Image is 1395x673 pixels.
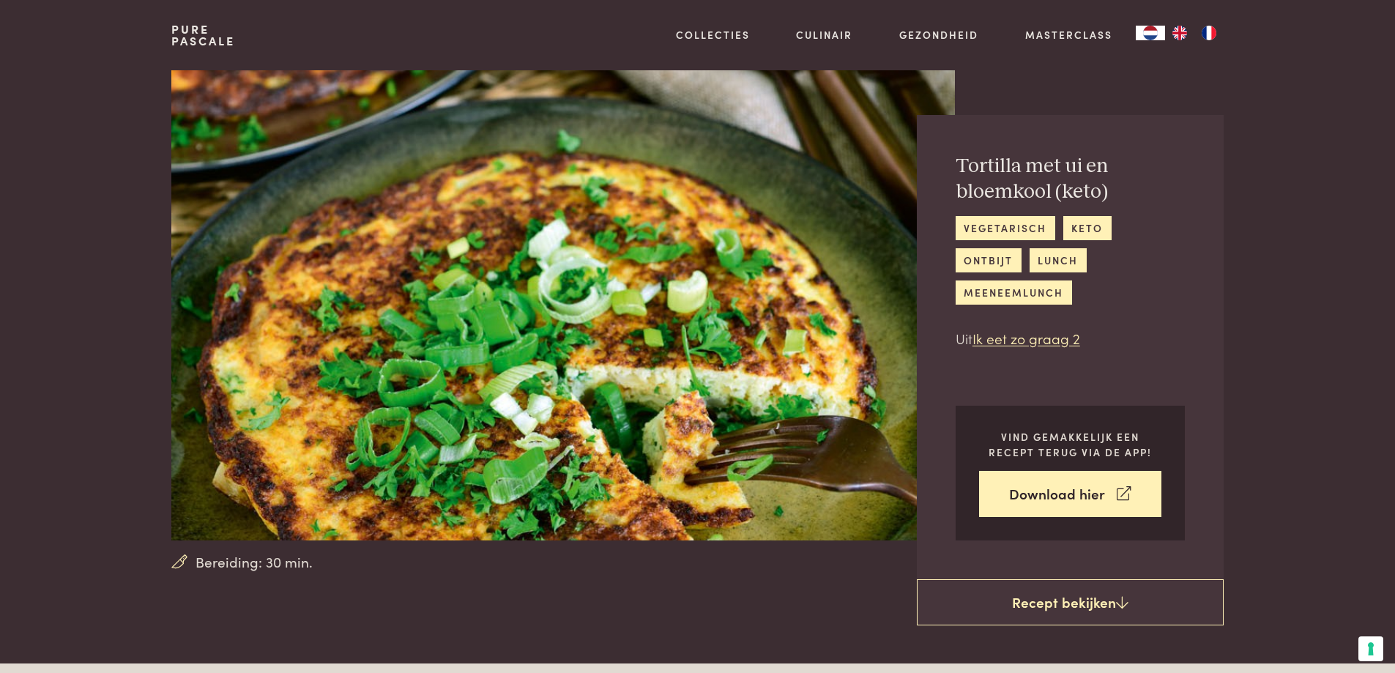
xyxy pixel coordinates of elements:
[956,280,1072,305] a: meeneemlunch
[1136,26,1224,40] aside: Language selected: Nederlands
[676,27,750,42] a: Collecties
[956,154,1185,204] h2: Tortilla met ui en bloemkool (keto)
[956,328,1185,349] p: Uit
[171,23,235,47] a: PurePascale
[1165,26,1224,40] ul: Language list
[956,248,1022,272] a: ontbijt
[979,471,1161,517] a: Download hier
[956,216,1055,240] a: vegetarisch
[979,429,1161,459] p: Vind gemakkelijk een recept terug via de app!
[1136,26,1165,40] a: NL
[171,70,954,540] img: Tortilla met ui en bloemkool (keto)
[1165,26,1194,40] a: EN
[1030,248,1087,272] a: lunch
[899,27,978,42] a: Gezondheid
[972,328,1080,348] a: Ik eet zo graag 2
[917,579,1224,626] a: Recept bekijken
[1194,26,1224,40] a: FR
[796,27,852,42] a: Culinair
[1025,27,1112,42] a: Masterclass
[1063,216,1112,240] a: keto
[196,551,313,573] span: Bereiding: 30 min.
[1358,636,1383,661] button: Uw voorkeuren voor toestemming voor trackingtechnologieën
[1136,26,1165,40] div: Language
